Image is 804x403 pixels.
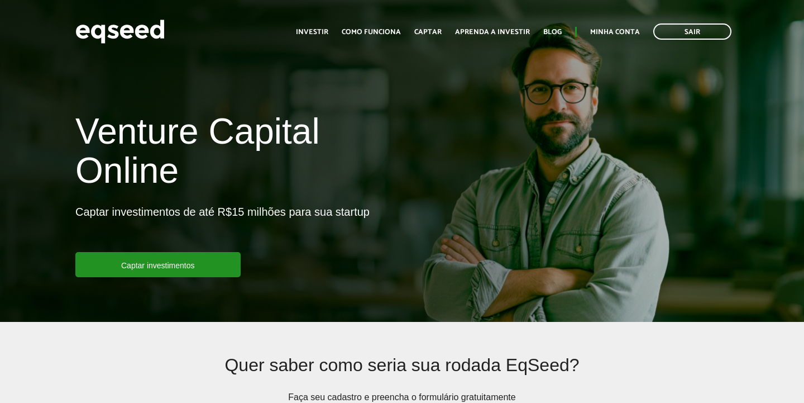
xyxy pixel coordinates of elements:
[414,29,442,36] a: Captar
[75,112,394,196] h1: Venture Capital Online
[75,17,165,46] img: EqSeed
[455,29,530,36] a: Aprenda a investir
[142,355,662,392] h2: Quer saber como seria sua rodada EqSeed?
[342,29,401,36] a: Como funciona
[653,23,731,40] a: Sair
[75,205,370,252] p: Captar investimentos de até R$15 milhões para sua startup
[75,252,241,277] a: Captar investimentos
[590,29,640,36] a: Minha conta
[543,29,562,36] a: Blog
[296,29,328,36] a: Investir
